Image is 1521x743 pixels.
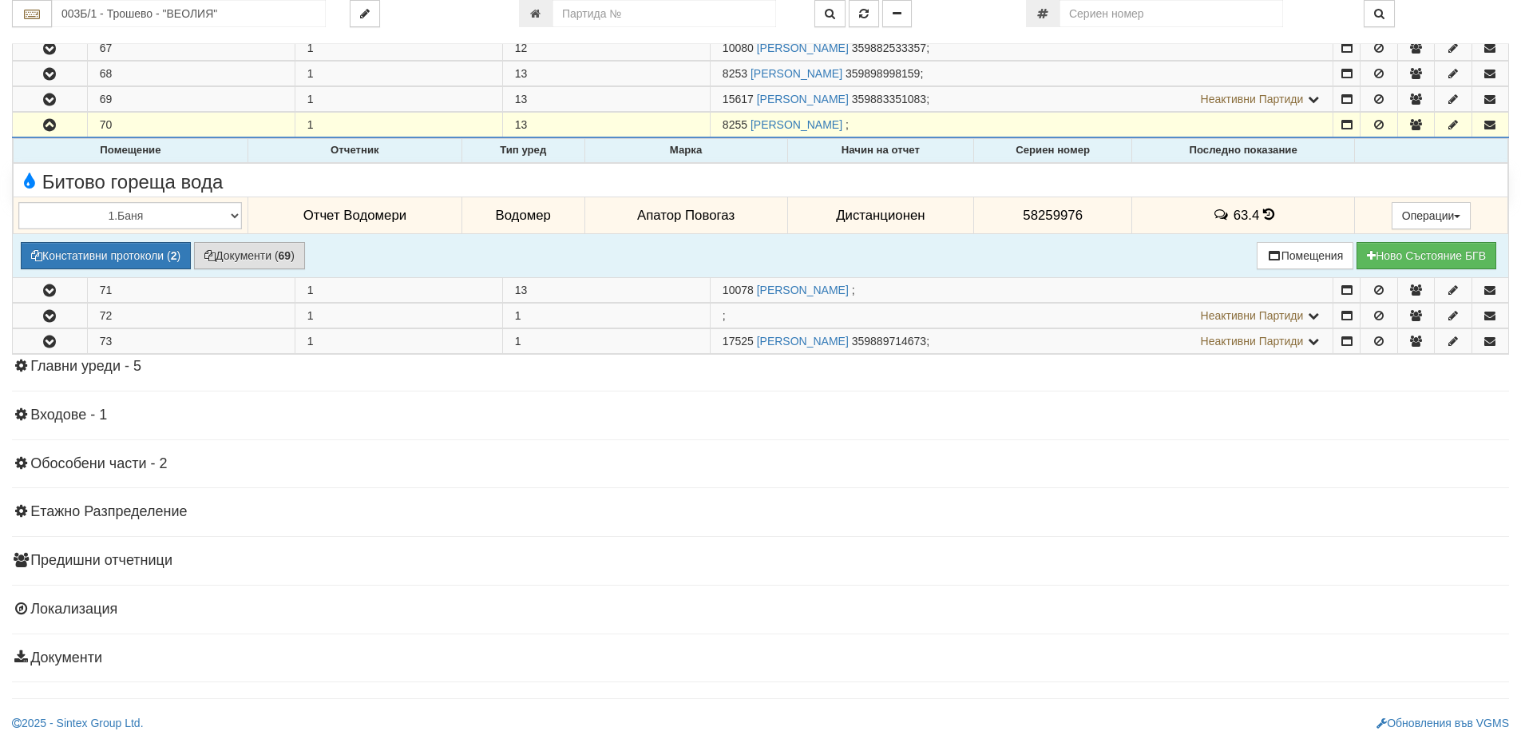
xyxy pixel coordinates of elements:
[18,172,223,193] span: Битово гореща вода
[1201,309,1304,322] span: Неактивни Партиди
[515,67,528,80] span: 13
[12,456,1509,472] h4: Обособени части - 2
[723,42,754,54] span: Партида №
[1392,202,1471,229] button: Операции
[515,42,528,54] span: 12
[279,249,291,262] b: 69
[461,197,584,234] td: Водомер
[852,42,926,54] span: 359882533357
[723,67,747,80] span: Партида №
[87,35,295,60] td: 67
[974,138,1132,162] th: Сериен номер
[295,303,502,328] td: 1
[303,208,406,223] span: Отчет Водомери
[710,112,1333,137] td: ;
[1376,717,1509,729] a: Обновления във VGMS
[1257,242,1354,269] button: Помещения
[295,35,502,60] td: 1
[1201,335,1304,348] span: Неактивни Партиди
[710,328,1333,353] td: ;
[295,277,502,302] td: 1
[723,93,754,105] span: Партида №
[12,504,1509,520] h4: Етажно Разпределение
[723,284,754,296] span: Партида №
[852,335,926,348] span: 359889714673
[710,277,1333,302] td: ;
[515,335,521,348] span: 1
[21,242,191,269] button: Констативни протоколи (2)
[295,328,502,353] td: 1
[852,93,926,105] span: 359883351083
[846,67,920,80] span: 359898998159
[12,717,144,729] a: 2025 - Sintex Group Ltd.
[757,93,849,105] a: [PERSON_NAME]
[194,242,305,269] button: Документи (69)
[787,197,974,234] td: Дистанционен
[710,35,1333,60] td: ;
[751,118,842,131] a: [PERSON_NAME]
[1132,138,1355,162] th: Последно показание
[1212,207,1233,222] span: История на забележките
[12,602,1509,618] h4: Локализация
[171,249,177,262] b: 2
[87,61,295,85] td: 68
[723,118,747,131] span: Партида №
[757,335,849,348] a: [PERSON_NAME]
[787,138,974,162] th: Начин на отчет
[515,309,521,322] span: 1
[584,138,787,162] th: Марка
[461,138,584,162] th: Тип уред
[751,67,842,80] a: [PERSON_NAME]
[87,303,295,328] td: 72
[87,328,295,353] td: 73
[515,93,528,105] span: 13
[1201,93,1304,105] span: Неактивни Партиди
[12,650,1509,666] h4: Документи
[1263,207,1274,222] span: История на показанията
[248,138,461,162] th: Отчетник
[515,118,528,131] span: 13
[1023,208,1083,223] span: 58259976
[757,284,849,296] a: [PERSON_NAME]
[1357,242,1496,269] button: Новo Състояние БГВ
[12,359,1509,375] h4: Главни уреди - 5
[295,86,502,111] td: 1
[87,86,295,111] td: 69
[515,284,528,296] span: 13
[87,112,295,137] td: 70
[584,197,787,234] td: Апатор Повогаз
[1234,208,1260,223] span: 63.4
[295,61,502,85] td: 1
[87,277,295,302] td: 71
[14,138,248,162] th: Помещение
[723,335,754,348] span: Партида №
[12,407,1509,423] h4: Входове - 1
[757,42,849,54] a: [PERSON_NAME]
[12,553,1509,569] h4: Предишни отчетници
[295,112,502,137] td: 1
[710,303,1333,328] td: ;
[710,86,1333,111] td: ;
[710,61,1333,85] td: ;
